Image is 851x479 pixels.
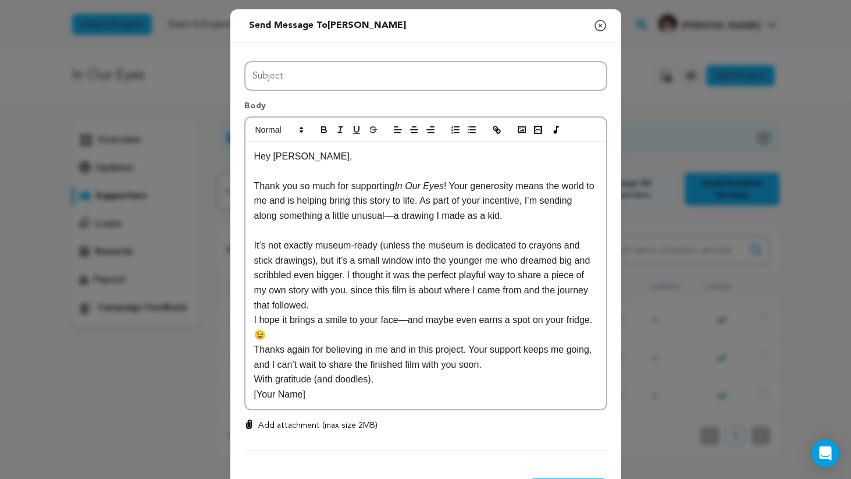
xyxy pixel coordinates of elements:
div: Open Intercom Messenger [811,439,839,467]
input: Subject [244,61,607,91]
p: I hope it brings a smile to your face—and maybe even earns a spot on your fridge. 😉 [254,313,597,342]
span: [PERSON_NAME] [327,21,406,30]
p: Thanks again for believing in me and in this project. Your support keeps me going, and I can’t wa... [254,342,597,372]
p: Add attachment (max size 2MB) [258,420,378,431]
p: Hey [PERSON_NAME], [254,149,597,164]
p: It’s not exactly museum-ready (unless the museum is dedicated to crayons and stick drawings), but... [254,238,597,313]
p: Thank you so much for supporting ! Your generosity means the world to me and is helping bring thi... [254,179,597,223]
p: With gratitude (and doodles), [254,372,597,387]
div: Send message to [249,19,406,33]
em: In Our Eyes [394,181,443,191]
p: [Your Name] [254,387,597,402]
p: Body [244,100,607,116]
